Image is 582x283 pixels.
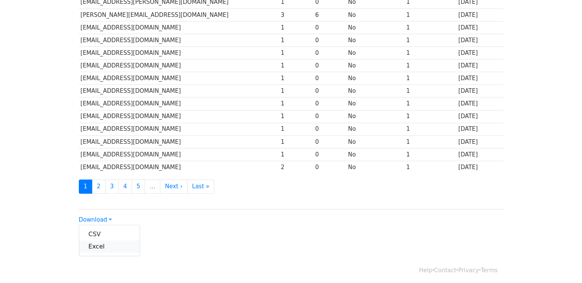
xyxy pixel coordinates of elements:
td: 0 [313,110,346,123]
td: 1 [404,72,456,85]
td: [DATE] [456,135,504,148]
a: Privacy [458,267,479,274]
td: [EMAIL_ADDRESS][DOMAIN_NAME] [79,135,279,148]
td: 0 [313,85,346,97]
td: No [346,123,404,135]
td: 1 [404,59,456,72]
td: No [346,110,404,123]
td: 0 [313,161,346,173]
td: 0 [313,21,346,34]
td: [EMAIL_ADDRESS][DOMAIN_NAME] [79,21,279,34]
td: 1 [279,85,313,97]
iframe: Chat Widget [544,246,582,283]
td: No [346,72,404,85]
a: 2 [92,179,106,194]
td: 1 [279,59,313,72]
td: 1 [404,148,456,161]
td: [EMAIL_ADDRESS][DOMAIN_NAME] [79,59,279,72]
a: 3 [105,179,119,194]
a: Terms [481,267,497,274]
td: No [346,97,404,110]
td: 1 [279,72,313,85]
td: 1 [279,97,313,110]
td: [EMAIL_ADDRESS][DOMAIN_NAME] [79,123,279,135]
td: [DATE] [456,85,504,97]
td: 6 [313,8,346,21]
td: No [346,47,404,59]
td: 1 [279,123,313,135]
td: [DATE] [456,47,504,59]
td: No [346,148,404,161]
a: Excel [79,240,140,253]
td: [EMAIL_ADDRESS][DOMAIN_NAME] [79,47,279,59]
td: [DATE] [456,59,504,72]
td: [DATE] [456,97,504,110]
td: 1 [404,85,456,97]
td: 0 [313,123,346,135]
td: 1 [279,34,313,46]
td: 3 [279,8,313,21]
td: 1 [404,34,456,46]
a: Download [79,216,112,223]
td: 1 [404,47,456,59]
a: Contact [434,267,456,274]
td: [DATE] [456,72,504,85]
td: [DATE] [456,8,504,21]
td: 0 [313,97,346,110]
td: 0 [313,59,346,72]
td: [EMAIL_ADDRESS][DOMAIN_NAME] [79,85,279,97]
td: [DATE] [456,21,504,34]
td: 1 [279,148,313,161]
td: [EMAIL_ADDRESS][DOMAIN_NAME] [79,148,279,161]
td: No [346,85,404,97]
td: 1 [279,135,313,148]
td: 1 [279,47,313,59]
td: [PERSON_NAME][EMAIL_ADDRESS][DOMAIN_NAME] [79,8,279,21]
td: [DATE] [456,161,504,173]
td: 1 [404,21,456,34]
td: [EMAIL_ADDRESS][DOMAIN_NAME] [79,110,279,123]
td: [EMAIL_ADDRESS][DOMAIN_NAME] [79,161,279,173]
td: 1 [404,97,456,110]
td: [EMAIL_ADDRESS][DOMAIN_NAME] [79,97,279,110]
a: 4 [118,179,132,194]
td: [DATE] [456,34,504,46]
a: Next › [160,179,187,194]
td: 0 [313,34,346,46]
td: 1 [279,21,313,34]
td: No [346,135,404,148]
td: [DATE] [456,123,504,135]
td: [DATE] [456,148,504,161]
td: 0 [313,72,346,85]
td: 0 [313,47,346,59]
td: 0 [313,135,346,148]
td: 2 [279,161,313,173]
td: [DATE] [456,110,504,123]
td: No [346,34,404,46]
td: 0 [313,148,346,161]
a: CSV [79,228,140,240]
a: 1 [79,179,93,194]
td: No [346,59,404,72]
td: No [346,21,404,34]
td: 1 [404,161,456,173]
td: 1 [404,110,456,123]
td: 1 [404,8,456,21]
td: 1 [404,135,456,148]
a: Last » [187,179,214,194]
td: 1 [404,123,456,135]
a: 5 [132,179,145,194]
td: [EMAIL_ADDRESS][DOMAIN_NAME] [79,72,279,85]
a: Help [419,267,432,274]
td: 1 [279,110,313,123]
td: No [346,161,404,173]
td: No [346,8,404,21]
td: [EMAIL_ADDRESS][DOMAIN_NAME] [79,34,279,46]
